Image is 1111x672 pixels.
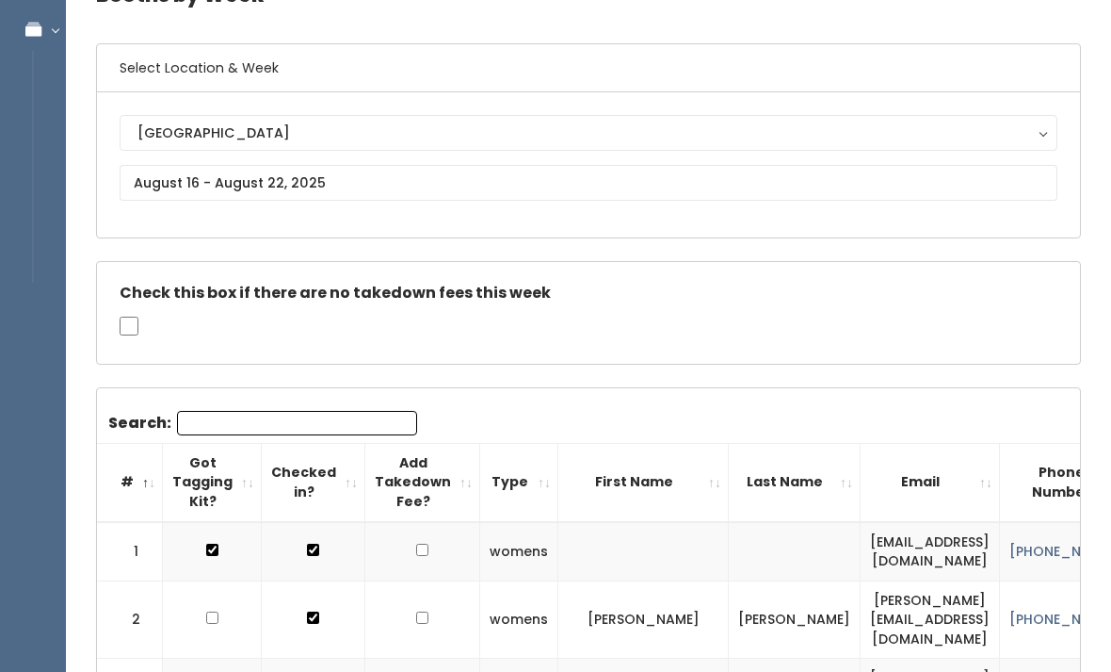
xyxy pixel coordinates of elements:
[262,443,365,521] th: Checked in?: activate to sort column ascending
[97,581,163,659] td: 2
[480,443,558,521] th: Type: activate to sort column ascending
[120,115,1057,151] button: [GEOGRAPHIC_DATA]
[97,44,1080,92] h6: Select Location & Week
[120,285,1057,302] h5: Check this box if there are no takedown fees this week
[861,522,1000,582] td: [EMAIL_ADDRESS][DOMAIN_NAME]
[558,443,729,521] th: First Name: activate to sort column ascending
[163,443,262,521] th: Got Tagging Kit?: activate to sort column ascending
[120,165,1057,201] input: August 16 - August 22, 2025
[137,123,1039,143] div: [GEOGRAPHIC_DATA]
[97,443,163,521] th: #: activate to sort column descending
[729,581,861,659] td: [PERSON_NAME]
[97,522,163,582] td: 1
[108,411,417,435] label: Search:
[861,443,1000,521] th: Email: activate to sort column ascending
[480,581,558,659] td: womens
[365,443,480,521] th: Add Takedown Fee?: activate to sort column ascending
[558,581,729,659] td: [PERSON_NAME]
[177,411,417,435] input: Search:
[480,522,558,582] td: womens
[861,581,1000,659] td: [PERSON_NAME][EMAIL_ADDRESS][DOMAIN_NAME]
[729,443,861,521] th: Last Name: activate to sort column ascending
